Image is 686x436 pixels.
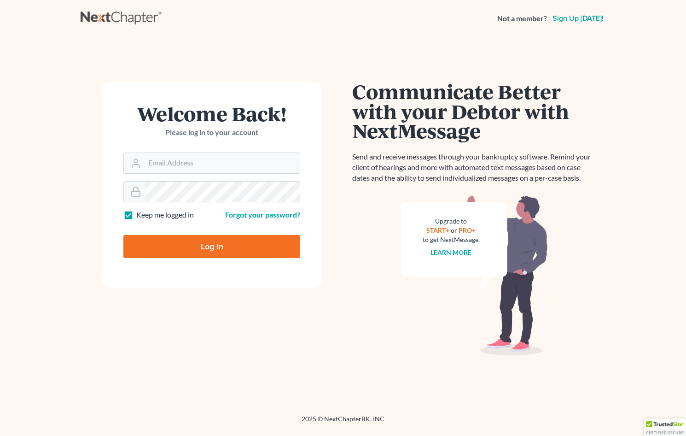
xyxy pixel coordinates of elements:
[644,418,686,436] div: TrustedSite Certified
[423,217,480,226] div: Upgrade to
[145,153,300,173] input: Email Address
[427,226,450,234] a: START+
[431,248,472,256] a: Learn more
[401,194,548,356] img: nextmessage_bg-59042aed3d76b12b5cd301f8e5b87938c9018125f34e5fa2b7a6b67550977c72.svg
[352,82,596,141] h1: Communicate Better with your Debtor with NextMessage
[497,13,547,24] strong: Not a member?
[136,210,194,220] label: Keep me logged in
[123,127,300,138] p: Please log in to your account
[225,210,300,219] a: Forgot your password?
[459,226,476,234] a: PRO+
[423,235,480,244] div: to get NextMessage.
[123,235,300,258] input: Log In
[551,15,605,22] a: Sign up [DATE]!
[81,414,605,431] div: 2025 © NextChapterBK, INC
[352,152,596,183] p: Send and receive messages through your bankruptcy software. Remind your client of hearings and mo...
[123,104,300,124] h1: Welcome Back!
[451,226,458,234] span: or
